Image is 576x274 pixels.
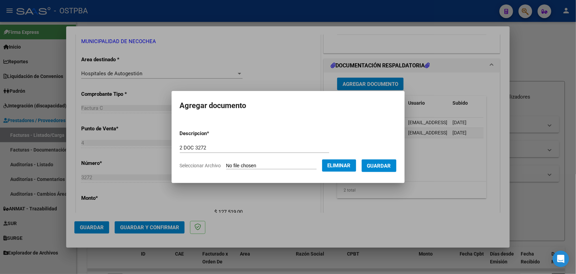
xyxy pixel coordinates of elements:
span: Seleccionar Archivo [180,163,221,168]
span: Eliminar [328,162,351,169]
button: Eliminar [322,159,356,172]
h2: Agregar documento [180,99,397,112]
p: Descripcion [180,130,245,138]
div: Open Intercom Messenger [553,251,569,267]
span: Guardar [367,163,391,169]
button: Guardar [362,159,397,172]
